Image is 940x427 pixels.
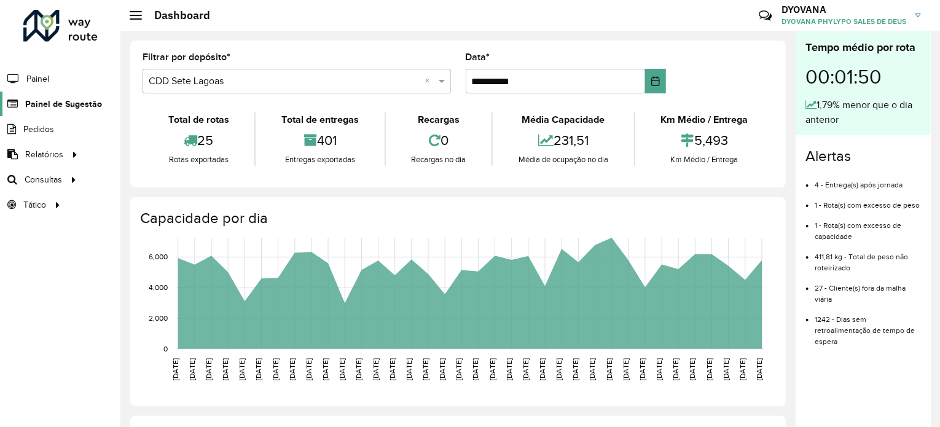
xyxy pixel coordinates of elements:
button: Choose Date [645,69,666,93]
text: [DATE] [272,358,280,380]
text: [DATE] [421,358,429,380]
div: Média de ocupação no dia [496,154,630,166]
div: Total de entregas [259,112,381,127]
text: [DATE] [705,358,713,380]
div: Média Capacidade [496,112,630,127]
div: Total de rotas [146,112,251,127]
text: [DATE] [589,358,597,380]
h4: Capacidade por dia [140,210,774,227]
text: [DATE] [572,358,580,380]
span: Clear all [425,74,436,88]
text: [DATE] [255,358,263,380]
text: [DATE] [555,358,563,380]
h2: Dashboard [142,9,210,22]
text: [DATE] [321,358,329,380]
div: Entregas exportadas [259,154,381,166]
text: [DATE] [305,358,313,380]
text: 6,000 [149,253,168,261]
div: Km Médio / Entrega [638,154,770,166]
div: Recargas [389,112,488,127]
text: [DATE] [755,358,763,380]
span: Painel [26,72,49,85]
a: Contato Rápido [752,2,778,29]
label: Data [466,50,490,65]
div: 5,493 [638,127,770,154]
text: [DATE] [738,358,746,380]
h4: Alertas [805,147,921,165]
text: [DATE] [722,358,730,380]
text: [DATE] [655,358,663,380]
li: 27 - Cliente(s) fora da malha viária [815,273,921,305]
text: [DATE] [171,358,179,380]
div: 00:01:50 [805,56,921,98]
div: 401 [259,127,381,154]
span: Tático [23,198,46,211]
text: [DATE] [238,358,246,380]
text: [DATE] [455,358,463,380]
div: 231,51 [496,127,630,154]
text: 2,000 [149,314,168,322]
span: Relatórios [25,148,63,161]
text: [DATE] [188,358,196,380]
text: [DATE] [622,358,630,380]
div: 25 [146,127,251,154]
text: [DATE] [605,358,613,380]
div: Rotas exportadas [146,154,251,166]
text: [DATE] [438,358,446,380]
text: [DATE] [538,358,546,380]
div: Tempo médio por rota [805,39,921,56]
text: [DATE] [388,358,396,380]
text: [DATE] [638,358,646,380]
text: [DATE] [372,358,380,380]
text: [DATE] [522,358,530,380]
text: [DATE] [505,358,513,380]
div: 1,79% menor que o dia anterior [805,98,921,127]
div: Recargas no dia [389,154,488,166]
h3: DYOVANA [781,4,906,15]
text: 0 [163,345,168,353]
text: [DATE] [354,358,362,380]
li: 4 - Entrega(s) após jornada [815,170,921,190]
text: [DATE] [472,358,480,380]
span: DYOVANA PHYLYPO SALES DE DEUS [781,16,906,27]
text: [DATE] [405,358,413,380]
text: 4,000 [149,283,168,291]
span: Consultas [25,173,62,186]
div: Km Médio / Entrega [638,112,770,127]
text: [DATE] [672,358,680,380]
li: 1242 - Dias sem retroalimentação de tempo de espera [815,305,921,347]
div: 0 [389,127,488,154]
div: Críticas? Dúvidas? Elogios? Sugestões? Entre em contato conosco! [612,4,740,37]
text: [DATE] [205,358,213,380]
text: [DATE] [689,358,697,380]
text: [DATE] [221,358,229,380]
li: 411,81 kg - Total de peso não roteirizado [815,242,921,273]
span: Pedidos [23,123,54,136]
text: [DATE] [288,358,296,380]
li: 1 - Rota(s) com excesso de capacidade [815,211,921,242]
li: 1 - Rota(s) com excesso de peso [815,190,921,211]
label: Filtrar por depósito [143,50,230,65]
text: [DATE] [338,358,346,380]
span: Painel de Sugestão [25,98,102,111]
text: [DATE] [488,358,496,380]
